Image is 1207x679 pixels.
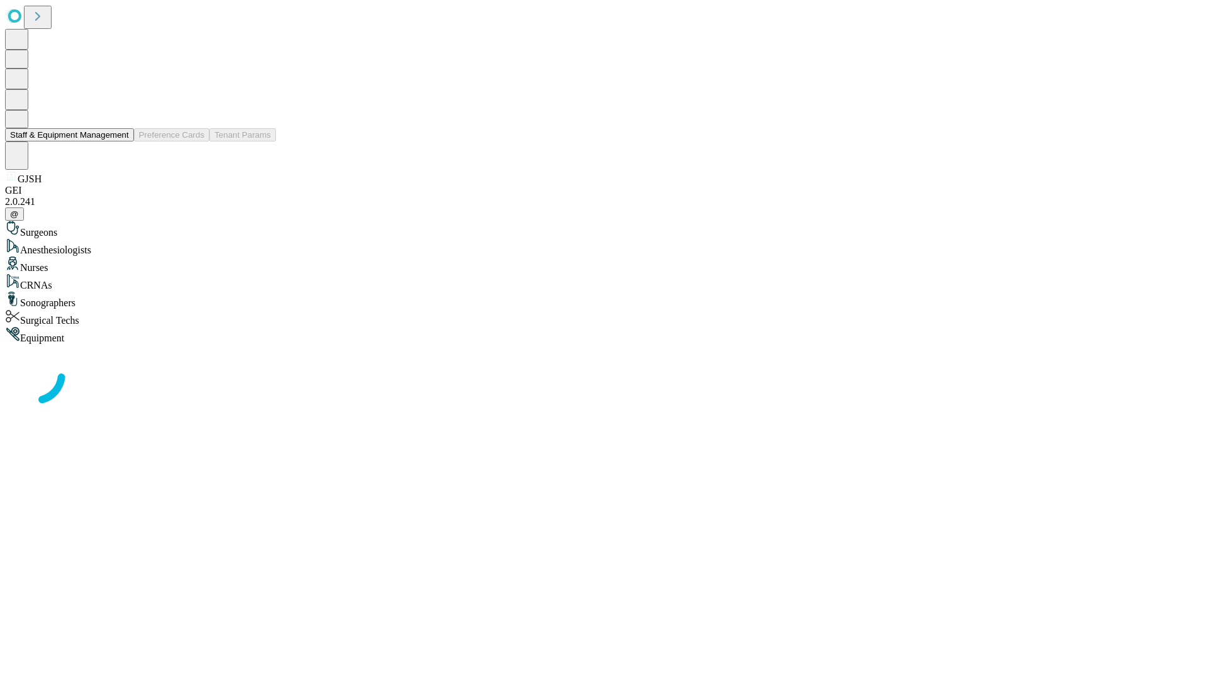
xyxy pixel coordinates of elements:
[5,128,134,141] button: Staff & Equipment Management
[5,256,1202,273] div: Nurses
[18,174,41,184] span: GJSH
[5,221,1202,238] div: Surgeons
[5,273,1202,291] div: CRNAs
[134,128,209,141] button: Preference Cards
[5,309,1202,326] div: Surgical Techs
[5,326,1202,344] div: Equipment
[209,128,276,141] button: Tenant Params
[10,209,19,219] span: @
[5,196,1202,207] div: 2.0.241
[5,207,24,221] button: @
[5,185,1202,196] div: GEI
[5,291,1202,309] div: Sonographers
[5,238,1202,256] div: Anesthesiologists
